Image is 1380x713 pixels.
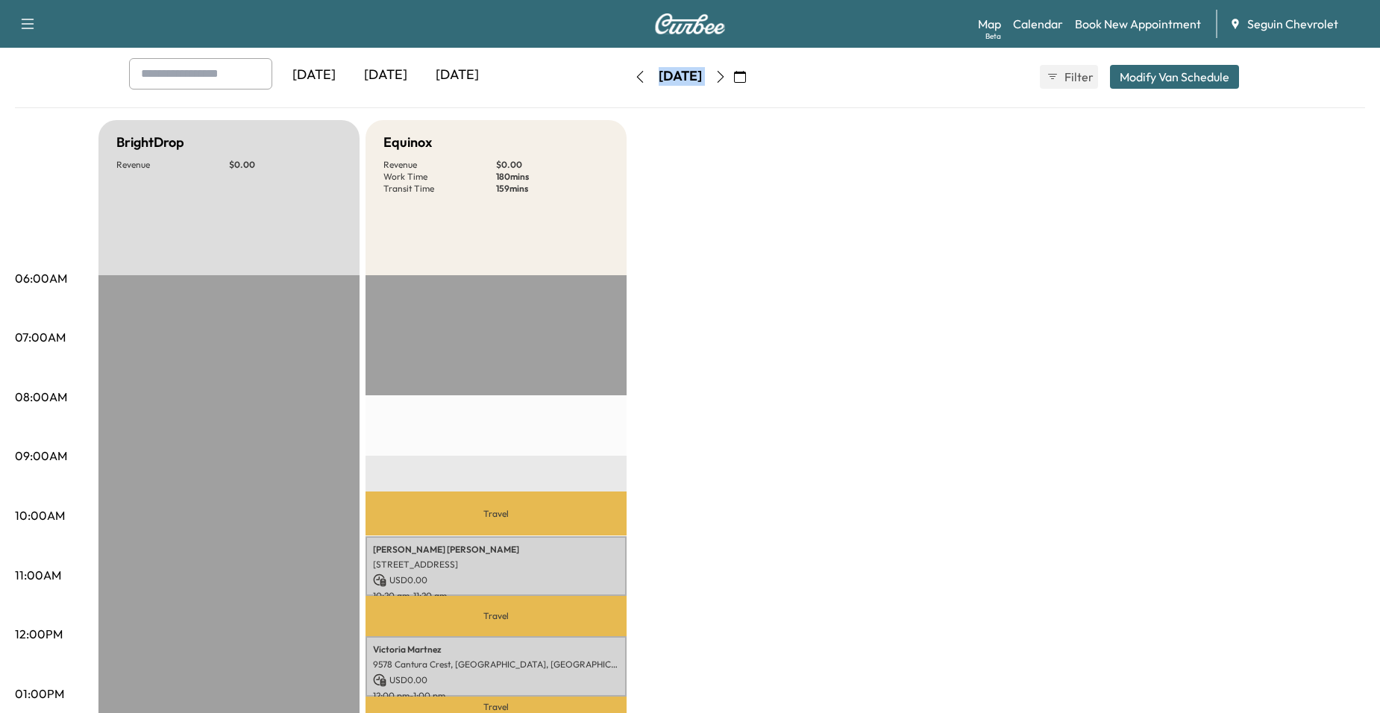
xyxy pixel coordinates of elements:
[383,159,496,171] p: Revenue
[373,690,619,702] p: 12:00 pm - 1:00 pm
[15,269,67,287] p: 06:00AM
[978,15,1001,33] a: MapBeta
[373,644,619,656] p: Victoria Martnez
[1247,15,1338,33] span: Seguin Chevrolet
[373,544,619,556] p: [PERSON_NAME] [PERSON_NAME]
[278,58,350,92] div: [DATE]
[15,447,67,465] p: 09:00AM
[116,159,229,171] p: Revenue
[229,159,342,171] p: $ 0.00
[654,13,726,34] img: Curbee Logo
[1013,15,1063,33] a: Calendar
[15,506,65,524] p: 10:00AM
[373,659,619,670] p: 9578 Cantura Crest, [GEOGRAPHIC_DATA], [GEOGRAPHIC_DATA]
[383,132,432,153] h5: Equinox
[1064,68,1091,86] span: Filter
[15,566,61,584] p: 11:00AM
[373,590,619,602] p: 10:20 am - 11:20 am
[496,183,609,195] p: 159 mins
[373,673,619,687] p: USD 0.00
[373,559,619,571] p: [STREET_ADDRESS]
[350,58,421,92] div: [DATE]
[366,596,627,636] p: Travel
[373,574,619,587] p: USD 0.00
[15,685,64,703] p: 01:00PM
[15,625,63,643] p: 12:00PM
[1040,65,1098,89] button: Filter
[15,388,67,406] p: 08:00AM
[366,491,627,535] p: Travel
[383,183,496,195] p: Transit Time
[116,132,184,153] h5: BrightDrop
[496,171,609,183] p: 180 mins
[496,159,609,171] p: $ 0.00
[383,171,496,183] p: Work Time
[1075,15,1201,33] a: Book New Appointment
[15,328,66,346] p: 07:00AM
[659,67,702,86] div: [DATE]
[1110,65,1239,89] button: Modify Van Schedule
[421,58,493,92] div: [DATE]
[985,31,1001,42] div: Beta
